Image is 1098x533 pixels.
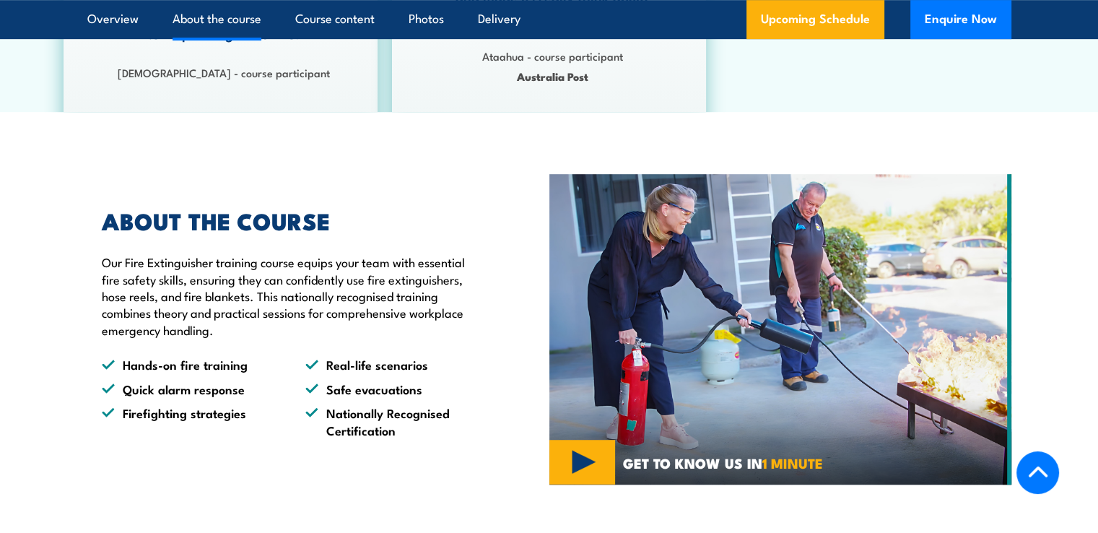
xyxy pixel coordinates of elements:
strong: 1 MINUTE [762,452,823,473]
li: Quick alarm response [102,381,279,397]
p: Our Fire Extinguisher training course equips your team with essential fire safety skills, ensurin... [102,253,483,338]
span: GET TO KNOW US IN [623,456,823,469]
span: Australia Post [435,68,670,84]
li: Nationally Recognised Certification [305,404,483,438]
strong: Ataahua - course participant [482,48,622,64]
li: Real-life scenarios [305,356,483,373]
li: Firefighting strategies [102,404,279,438]
li: Safe evacuations [305,381,483,397]
li: Hands-on fire training [102,356,279,373]
h2: ABOUT THE COURSE [102,210,483,230]
img: Fire Safety Training [549,174,1011,485]
strong: [DEMOGRAPHIC_DATA] - course participant [118,64,330,80]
